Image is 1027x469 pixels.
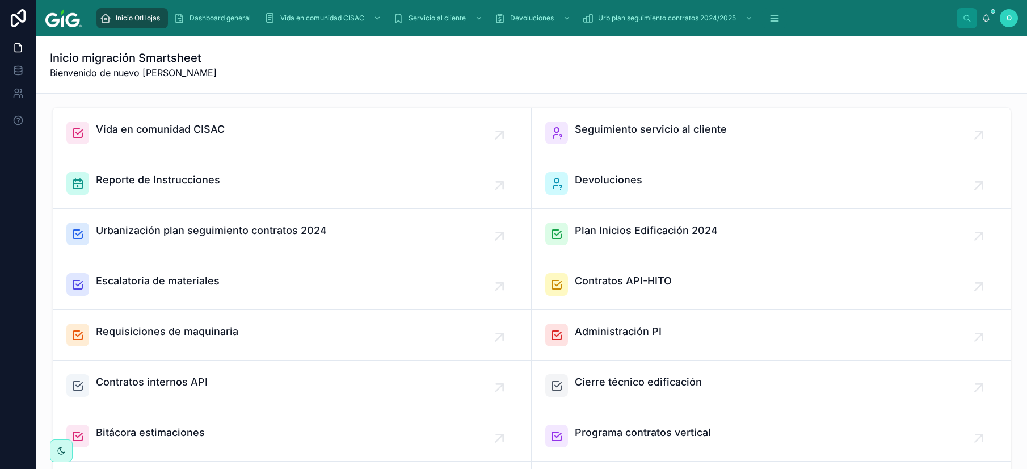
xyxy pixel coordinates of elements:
[50,66,217,79] span: Bienvenido de nuevo [PERSON_NAME]
[532,209,1011,259] a: Plan Inicios Edificación 2024
[532,310,1011,361] a: Administración PI
[532,158,1011,209] a: Devoluciones
[575,223,718,238] span: Plan Inicios Edificación 2024
[532,361,1011,411] a: Cierre técnico edificación
[190,14,251,23] span: Dashboard general
[575,374,702,390] span: Cierre técnico edificación
[53,158,532,209] a: Reporte de Instrucciones
[575,273,672,289] span: Contratos API-HITO
[261,8,387,28] a: Vida en comunidad CISAC
[53,310,532,361] a: Requisiciones de maquinaria
[96,374,208,390] span: Contratos internos API
[598,14,736,23] span: Urb plan seguimiento contratos 2024/2025
[96,425,205,441] span: Bitácora estimaciones
[96,122,225,137] span: Vida en comunidad CISAC
[53,361,532,411] a: Contratos internos API
[96,223,327,238] span: Urbanización plan seguimiento contratos 2024
[116,14,160,23] span: Inicio OtHojas
[1007,14,1012,23] span: O
[96,172,220,188] span: Reporte de Instrucciones
[579,8,759,28] a: Urb plan seguimiento contratos 2024/2025
[170,8,259,28] a: Dashboard general
[510,14,554,23] span: Devoluciones
[532,259,1011,310] a: Contratos API-HITO
[53,259,532,310] a: Escalatoria de materiales
[53,108,532,158] a: Vida en comunidad CISAC
[409,14,466,23] span: Servicio al cliente
[575,324,662,340] span: Administración PI
[280,14,364,23] span: Vida en comunidad CISAC
[53,209,532,259] a: Urbanización plan seguimiento contratos 2024
[45,9,82,27] img: App logo
[575,122,727,137] span: Seguimiento servicio al cliente
[91,6,957,31] div: scrollable content
[491,8,576,28] a: Devoluciones
[532,108,1011,158] a: Seguimiento servicio al cliente
[575,425,711,441] span: Programa contratos vertical
[96,8,168,28] a: Inicio OtHojas
[96,324,238,340] span: Requisiciones de maquinaria
[96,273,220,289] span: Escalatoria de materiales
[50,50,217,66] h1: Inicio migración Smartsheet
[53,411,532,462] a: Bitácora estimaciones
[389,8,489,28] a: Servicio al cliente
[575,172,642,188] span: Devoluciones
[532,411,1011,462] a: Programa contratos vertical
